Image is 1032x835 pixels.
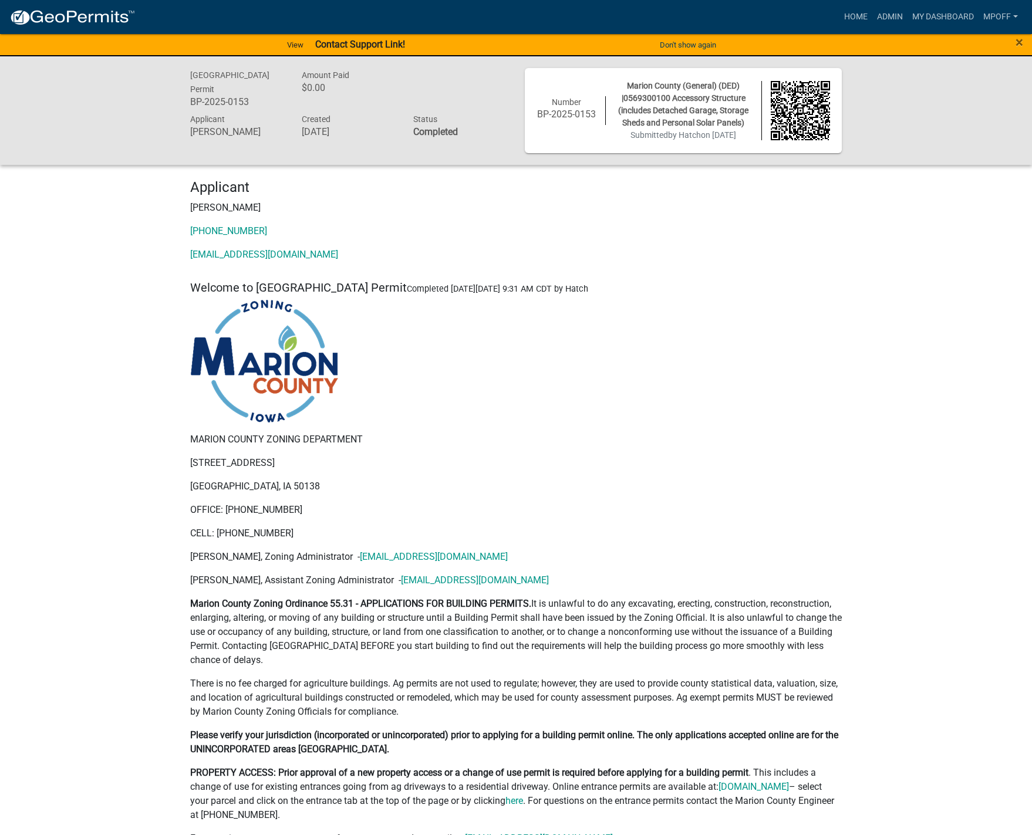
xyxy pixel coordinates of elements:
a: View [282,35,308,55]
p: There is no fee charged for agriculture buildings. Ag permits are not used to regulate; however, ... [190,677,842,719]
a: My Dashboard [908,6,979,28]
span: Marion County (General) (DED) |0569300100 Accessory Structure (includes Detached Garage, Storage ... [618,81,748,127]
strong: Completed [413,126,458,137]
p: CELL: [PHONE_NUMBER] [190,526,842,540]
h6: [DATE] [302,126,396,137]
span: by Hatch [668,130,701,140]
strong: Marion County Zoning Ordinance 55.31 - APPLICATIONS FOR BUILDING PERMITS. [190,598,531,609]
p: MARION COUNTY ZONING DEPARTMENT [190,432,842,447]
span: Created [302,114,330,124]
a: mpoff [979,6,1023,28]
p: . This includes a change of use for existing entrances going from ag driveways to a residential d... [190,766,842,822]
p: [STREET_ADDRESS] [190,456,842,470]
strong: Contact Support Link! [315,39,405,50]
span: Status [413,114,437,124]
span: × [1016,34,1023,50]
img: QR code [771,81,831,141]
button: Don't show again [655,35,721,55]
a: Admin [872,6,908,28]
p: OFFICE: [PHONE_NUMBER] [190,503,842,517]
span: Number [552,97,581,107]
p: [GEOGRAPHIC_DATA], IA 50138 [190,479,842,493]
a: [EMAIL_ADDRESS][DOMAIN_NAME] [190,249,338,260]
a: [EMAIL_ADDRESS][DOMAIN_NAME] [401,574,549,586]
span: Amount Paid [302,70,349,80]
h6: BP-2025-0153 [190,96,284,107]
h6: [PERSON_NAME] [190,126,284,137]
p: [PERSON_NAME], Assistant Zoning Administrator - [190,573,842,587]
p: It is unlawful to do any excavating, erecting, construction, reconstruction, enlarging, altering,... [190,597,842,667]
a: [EMAIL_ADDRESS][DOMAIN_NAME] [360,551,508,562]
a: Home [839,6,872,28]
span: Submitted on [DATE] [630,130,736,140]
a: [PHONE_NUMBER] [190,225,267,236]
h5: Welcome to [GEOGRAPHIC_DATA] Permit [190,280,842,295]
span: [GEOGRAPHIC_DATA] Permit [190,70,269,94]
button: Close [1016,35,1023,49]
img: image_be028ab4-a45e-4790-9d45-118dc00cb89f.png [190,299,339,423]
h6: BP-2025-0153 [537,109,596,120]
p: [PERSON_NAME], Zoning Administrator - [190,550,842,564]
h4: Applicant [190,179,842,196]
p: [PERSON_NAME] [190,201,842,215]
a: here [505,795,523,806]
h6: $0.00 [302,82,396,93]
span: Applicant [190,114,225,124]
strong: Please verify your jurisdiction (incorporated or unincorporated) prior to applying for a building... [190,729,838,755]
strong: PROPERTY ACCESS: Prior approval of a new property access or a change of use permit is required be... [190,767,748,778]
a: [DOMAIN_NAME] [719,781,789,792]
span: Completed [DATE][DATE] 9:31 AM CDT by Hatch [407,284,588,294]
